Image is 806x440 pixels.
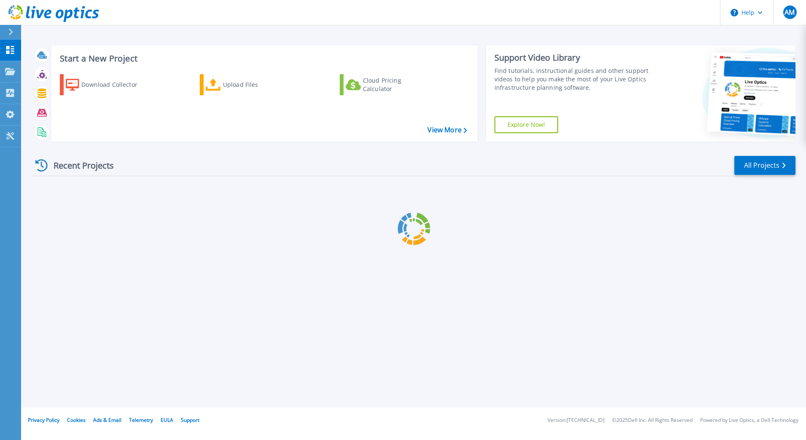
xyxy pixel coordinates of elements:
a: Download Collector [60,74,154,95]
a: All Projects [734,156,795,175]
div: Download Collector [81,76,149,93]
div: Recent Projects [32,155,125,176]
span: AM [785,9,795,16]
li: Powered by Live Optics, a Dell Technology [700,418,798,423]
a: Cloud Pricing Calculator [340,74,434,95]
li: Version: [TECHNICAL_ID] [548,418,604,423]
a: View More [427,126,467,134]
a: Cookies [67,416,86,424]
a: Upload Files [200,74,294,95]
a: EULA [161,416,173,424]
div: Support Video Library [494,52,652,63]
li: © 2025 Dell Inc. All Rights Reserved [612,418,693,423]
h3: Start a New Project [60,54,467,63]
div: Upload Files [223,76,290,93]
div: Cloud Pricing Calculator [363,76,430,93]
a: Privacy Policy [28,416,59,424]
div: Find tutorials, instructional guides and other support videos to help you make the most of your L... [494,67,652,92]
a: Ads & Email [93,416,121,424]
a: Explore Now! [494,116,559,133]
a: Telemetry [129,416,153,424]
a: Support [181,416,199,424]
